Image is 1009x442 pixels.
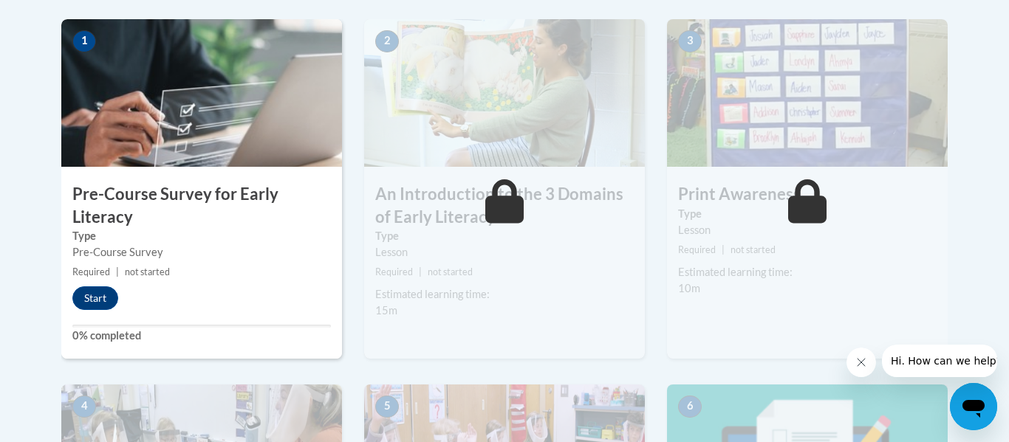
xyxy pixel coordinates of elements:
[428,266,473,277] span: not started
[9,10,120,22] span: Hi. How can we help?
[950,383,997,430] iframe: Button to launch messaging window
[375,30,399,52] span: 2
[678,206,937,222] label: Type
[678,244,716,255] span: Required
[667,19,948,167] img: Course Image
[364,19,645,167] img: Course Image
[678,30,702,52] span: 3
[375,286,634,303] div: Estimated learning time:
[125,266,170,277] span: not started
[116,266,119,277] span: |
[678,264,937,280] div: Estimated learning time:
[722,244,725,255] span: |
[72,286,118,310] button: Start
[375,304,397,317] span: 15m
[72,30,96,52] span: 1
[667,183,948,206] h3: Print Awareness
[375,228,634,244] label: Type
[72,328,331,344] label: 0% completed
[375,244,634,260] div: Lesson
[678,222,937,238] div: Lesson
[72,396,96,418] span: 4
[375,396,399,418] span: 5
[419,266,422,277] span: |
[72,266,110,277] span: Required
[72,228,331,244] label: Type
[846,348,876,377] iframe: Close message
[61,19,342,167] img: Course Image
[882,345,997,377] iframe: Message from company
[731,244,776,255] span: not started
[375,266,413,277] span: Required
[72,244,331,260] div: Pre-Course Survey
[678,282,700,294] span: 10m
[678,396,702,418] span: 6
[61,183,342,229] h3: Pre-Course Survey for Early Literacy
[364,183,645,229] h3: An Introduction to the 3 Domains of Early Literacy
